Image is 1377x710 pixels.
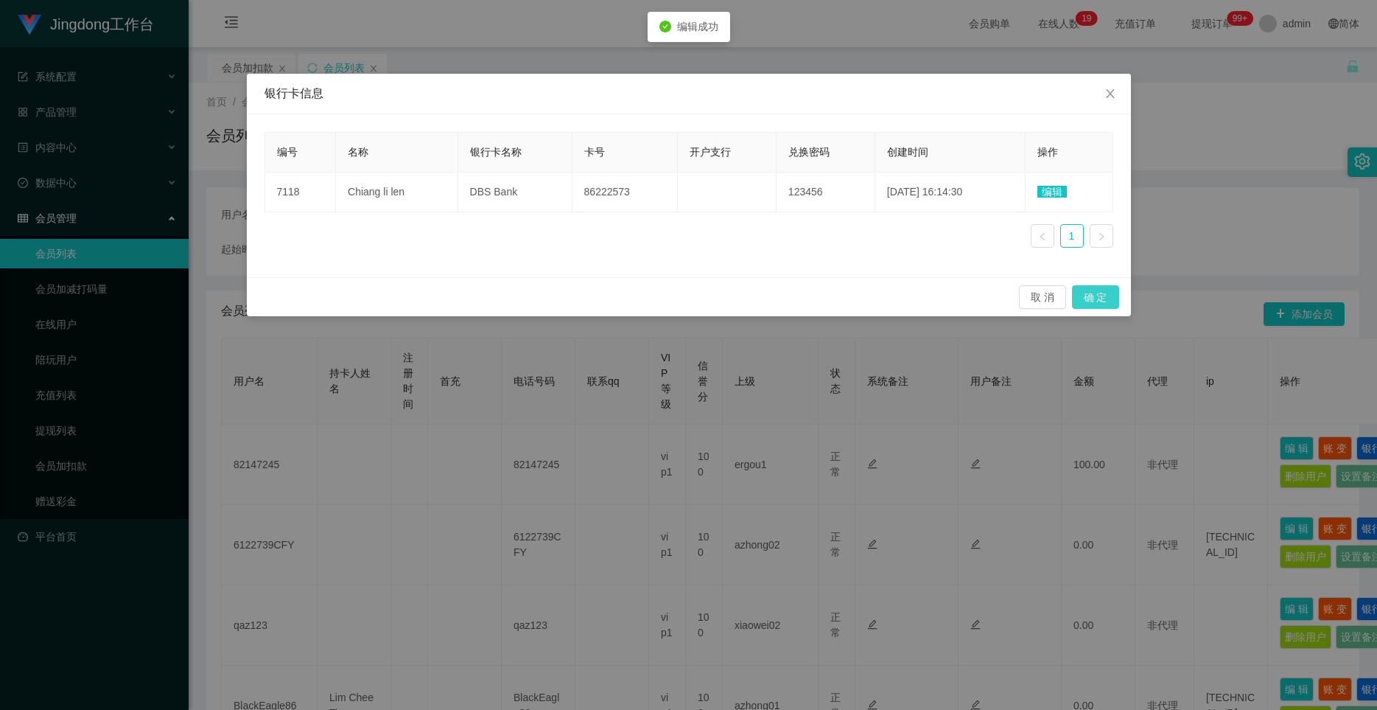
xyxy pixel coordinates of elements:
[1037,146,1058,158] span: 操作
[1090,224,1113,248] li: 下一页
[1097,232,1106,241] i: 图标: right
[788,186,823,198] span: 123456
[1031,224,1054,248] li: 上一页
[1037,186,1067,198] span: 编辑
[348,186,404,198] span: Chiang li len
[264,86,1113,102] div: 银行卡信息
[470,146,522,158] span: 银行卡名称
[584,146,605,158] span: 卡号
[1038,232,1047,241] i: 图标: left
[1090,74,1131,115] button: Close
[690,146,731,158] span: 开户支行
[1104,88,1116,100] i: 图标: close
[277,146,298,158] span: 编号
[584,186,630,198] span: 86222573
[348,146,368,158] span: 名称
[677,21,718,32] span: 编辑成功
[1019,285,1066,309] button: 取 消
[470,186,518,198] span: DBS Bank
[887,146,928,158] span: 创建时间
[788,146,830,158] span: 兑换密码
[1061,225,1083,247] a: 1
[659,21,671,32] i: icon: check-circle
[875,173,1026,212] td: [DATE] 16:14:30
[265,173,337,212] td: 7118
[1060,224,1084,248] li: 1
[1072,285,1119,309] button: 确 定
